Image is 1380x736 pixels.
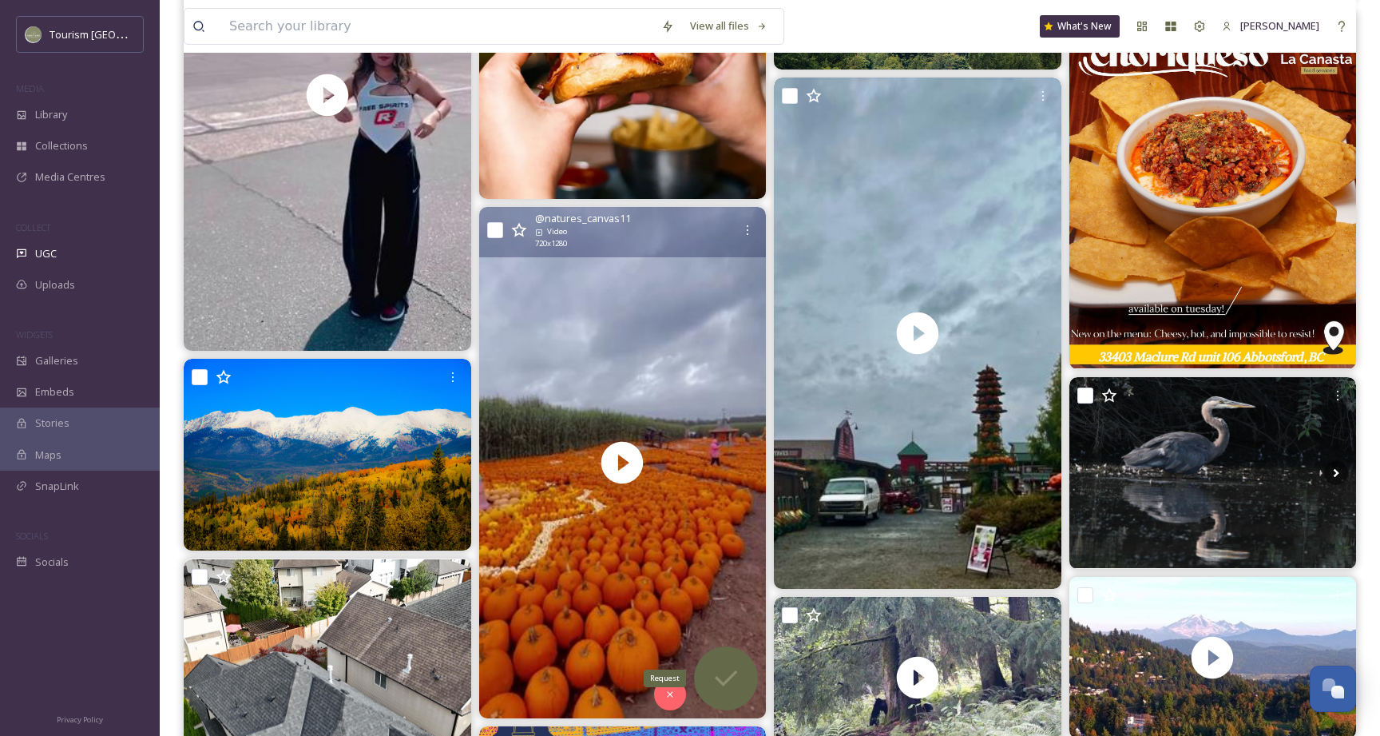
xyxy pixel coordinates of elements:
span: WIDGETS [16,328,53,340]
span: Tourism [GEOGRAPHIC_DATA] [50,26,192,42]
img: thumbnail [478,207,766,718]
span: COLLECT [16,221,50,233]
input: Search your library [221,9,653,44]
span: Library [35,107,67,122]
span: MEDIA [16,82,44,94]
a: Privacy Policy [57,709,103,728]
a: What's New [1040,15,1120,38]
span: Media Centres [35,169,105,185]
span: Video [547,226,567,237]
span: Maps [35,448,61,463]
span: Embeds [35,384,74,400]
img: A favorite spot of my collaboration with brass_wolf_workshop I recently revisited the fall colors... [184,359,471,551]
a: [PERSON_NAME] [1214,10,1327,42]
span: 720 x 1280 [535,238,567,249]
button: Open Chat [1310,666,1356,712]
span: Privacy Policy [57,714,103,725]
span: Uploads [35,277,75,292]
video: Fall fun tavesfarms Abbotsford 🎃🌽🍁 Corn maze adventures and pumpkin patch treasures! #TavesFarm #... [478,207,766,718]
div: Request [644,670,686,687]
span: SOCIALS [16,530,48,542]
span: Stories [35,416,69,431]
span: Socials [35,555,69,570]
span: UGC [35,246,57,261]
span: [PERSON_NAME] [1240,18,1319,33]
video: Fall fun tavesfarms Abbotsford 🎃🌽🍁 Corn maze adventures and pumpkin patch treasures 😍 #TavesFarm ... [774,78,1061,589]
a: View all files [682,10,775,42]
span: SnapLink [35,479,79,494]
img: Melty cheese. Spicy chorizo. One word: Choriqueso. #choriqueso #tacos #abbotsford #tacotuesdays [1069,10,1357,368]
span: Collections [35,138,88,153]
img: Great Blue Heron take off sequence. [1069,377,1357,569]
span: Galleries [35,353,78,368]
img: Abbotsford_Snapsea.png [26,26,42,42]
span: @ natures_canvas11 [535,211,631,226]
img: thumbnail [774,78,1061,589]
